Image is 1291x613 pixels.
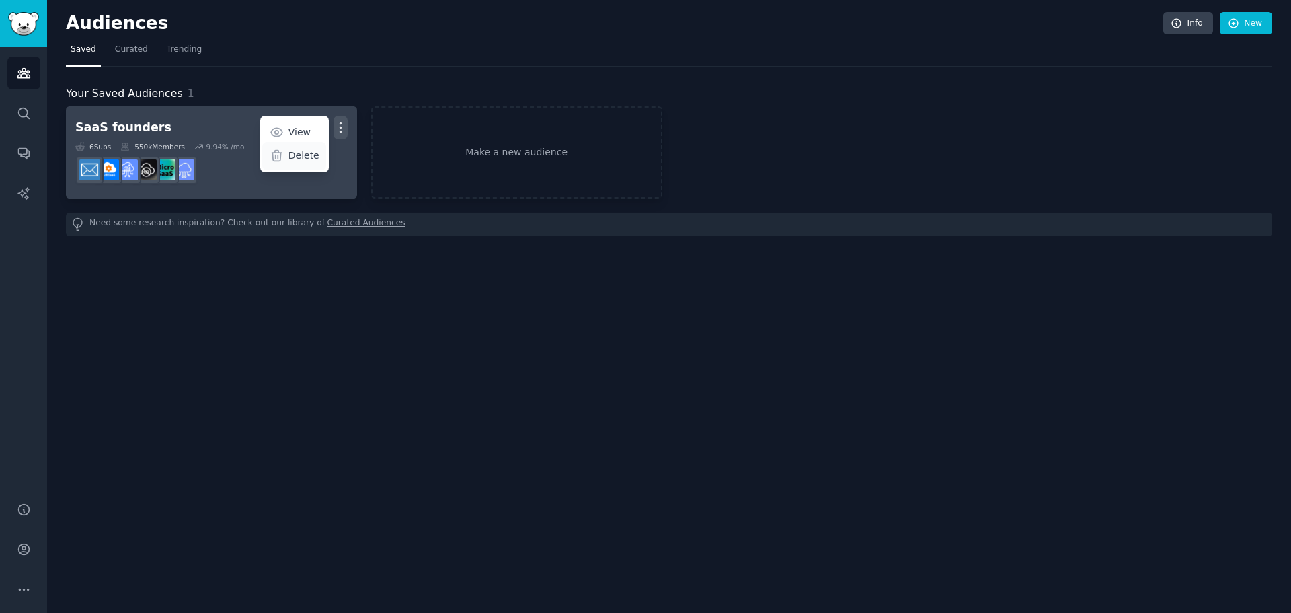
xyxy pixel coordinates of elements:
span: Trending [167,44,202,56]
a: Info [1163,12,1213,35]
a: Curated Audiences [327,217,405,231]
span: Your Saved Audiences [66,85,183,102]
div: 6 Sub s [75,142,111,151]
a: Saved [66,39,101,67]
img: SaaS_Email_Marketing [79,159,100,180]
h2: Audiences [66,13,1163,34]
span: Saved [71,44,96,56]
div: 9.94 % /mo [206,142,244,151]
p: View [288,125,311,139]
a: Trending [162,39,206,67]
img: GummySearch logo [8,12,39,36]
a: Make a new audience [371,106,662,199]
img: NoCodeSaaS [136,159,157,180]
a: SaaS foundersViewDelete6Subs550kMembers9.94% /moSaaSmicrosaasNoCodeSaaSSaaSSalesB2BSaaSSaaS_Email... [66,106,357,199]
img: B2BSaaS [98,159,119,180]
a: New [1220,12,1272,35]
img: SaaSSales [117,159,138,180]
div: 550k Members [120,142,185,151]
img: SaaS [173,159,194,180]
span: 1 [188,87,194,100]
div: Need some research inspiration? Check out our library of [66,213,1272,236]
p: Delete [288,149,319,163]
a: Curated [110,39,153,67]
span: Curated [115,44,148,56]
img: microsaas [155,159,175,180]
a: View [262,118,326,147]
div: SaaS founders [75,119,171,136]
